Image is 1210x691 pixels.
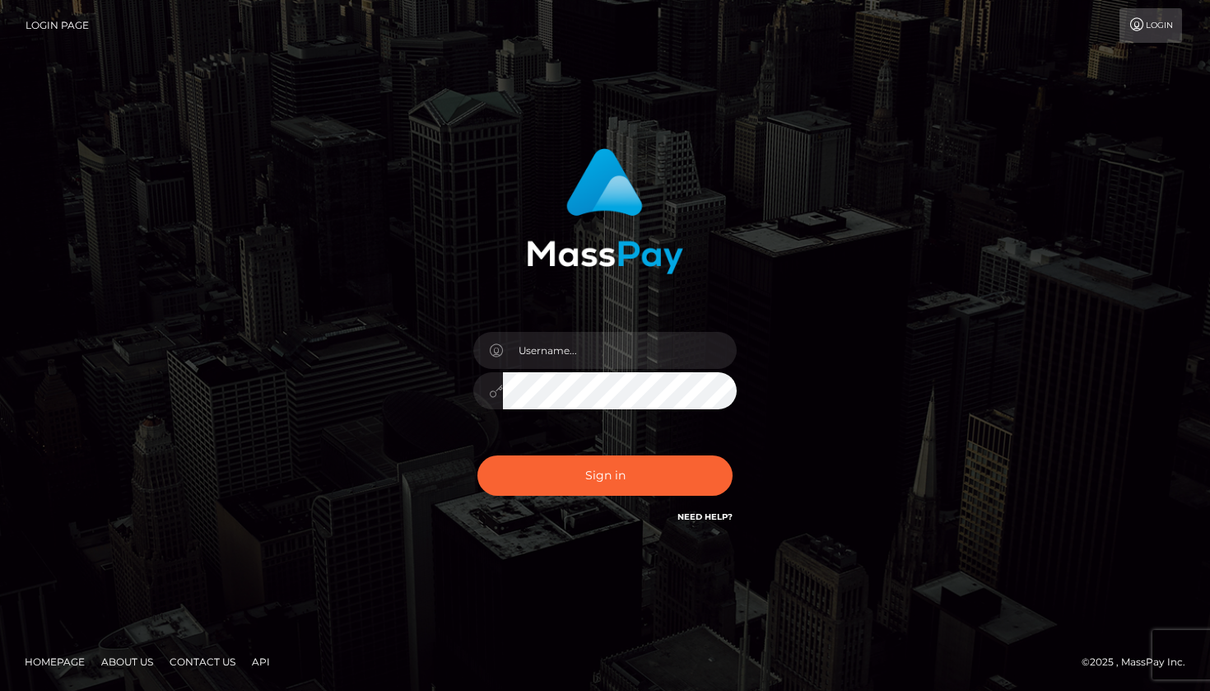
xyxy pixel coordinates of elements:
a: Contact Us [163,649,242,675]
img: MassPay Login [527,148,683,274]
a: Need Help? [677,511,733,522]
button: Sign in [477,455,733,496]
div: © 2025 , MassPay Inc. [1082,653,1198,671]
input: Username... [503,332,737,369]
a: API [245,649,277,675]
a: Homepage [18,649,91,675]
a: Login Page [26,8,89,43]
a: Login [1119,8,1182,43]
a: About Us [95,649,160,675]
